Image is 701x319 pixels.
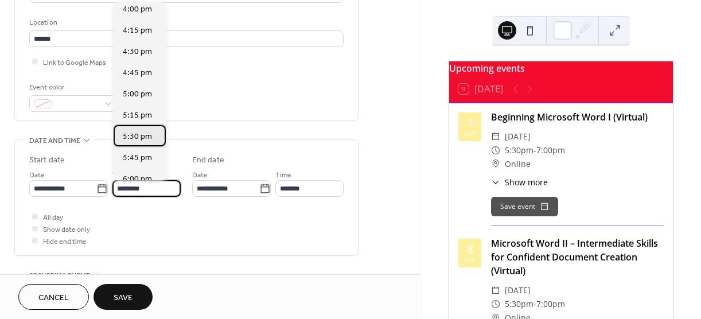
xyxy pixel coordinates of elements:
[491,157,500,171] div: ​
[123,152,152,164] span: 5:45 pm
[275,169,291,181] span: Time
[192,169,208,181] span: Date
[123,46,152,58] span: 4:30 pm
[123,3,152,15] span: 4:00 pm
[38,292,69,304] span: Cancel
[29,169,45,181] span: Date
[505,130,531,143] span: [DATE]
[491,197,558,216] button: Save event
[467,117,473,129] div: 1
[123,25,152,37] span: 4:15 pm
[112,169,128,181] span: Time
[491,130,500,143] div: ​
[505,283,531,297] span: [DATE]
[533,297,536,311] span: -
[505,297,533,311] span: 5:30pm
[491,236,664,278] div: Microsoft Word II – Intermediate Skills for Confident Document Creation (Virtual)
[29,17,341,29] div: Location
[505,143,533,157] span: 5:30pm
[491,283,500,297] div: ​
[467,243,473,255] div: 8
[123,67,152,79] span: 4:45 pm
[536,297,565,311] span: 7:00pm
[114,292,133,304] span: Save
[464,257,476,263] div: Oct
[449,61,673,75] div: Upcoming events
[491,176,500,188] div: ​
[505,176,548,188] span: Show more
[192,154,224,166] div: End date
[505,157,531,171] span: Online
[43,57,106,69] span: Link to Google Maps
[491,297,500,311] div: ​
[29,135,80,147] span: Date and time
[536,143,565,157] span: 7:00pm
[29,270,90,282] span: Recurring event
[43,236,87,248] span: Hide end time
[29,81,115,94] div: Event color
[464,131,476,137] div: Oct
[94,284,153,310] button: Save
[491,143,500,157] div: ​
[123,88,152,100] span: 5:00 pm
[123,110,152,122] span: 5:15 pm
[491,110,664,124] div: Beginning Microsoft Word I (Virtual)
[491,176,548,188] button: ​Show more
[533,143,536,157] span: -
[18,284,89,310] button: Cancel
[123,173,152,185] span: 6:00 pm
[43,212,63,224] span: All day
[43,224,90,236] span: Show date only
[123,131,152,143] span: 5:30 pm
[29,154,65,166] div: Start date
